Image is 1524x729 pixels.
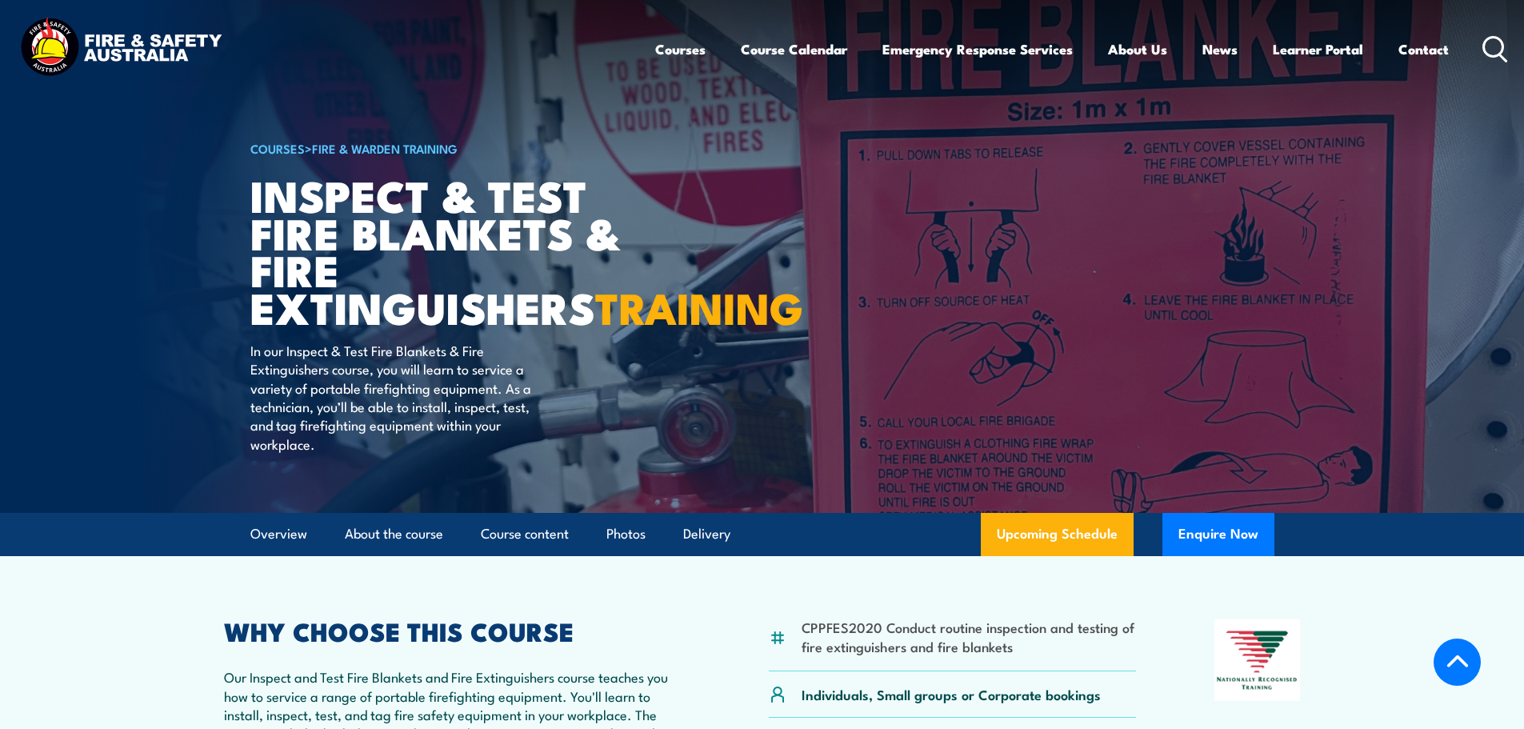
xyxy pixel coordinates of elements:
[250,139,305,157] a: COURSES
[250,176,646,326] h1: Inspect & Test Fire Blankets & Fire Extinguishers
[312,139,458,157] a: Fire & Warden Training
[882,28,1073,70] a: Emergency Response Services
[1108,28,1167,70] a: About Us
[595,273,803,339] strong: TRAINING
[802,618,1137,655] li: CPPFES2020 Conduct routine inspection and testing of fire extinguishers and fire blankets
[1273,28,1363,70] a: Learner Portal
[345,513,443,555] a: About the course
[1202,28,1238,70] a: News
[250,341,542,453] p: In our Inspect & Test Fire Blankets & Fire Extinguishers course, you will learn to service a vari...
[1162,513,1274,556] button: Enquire Now
[802,685,1101,703] p: Individuals, Small groups or Corporate bookings
[250,513,307,555] a: Overview
[481,513,569,555] a: Course content
[981,513,1134,556] a: Upcoming Schedule
[683,513,730,555] a: Delivery
[1214,619,1301,701] img: Nationally Recognised Training logo.
[606,513,646,555] a: Photos
[741,28,847,70] a: Course Calendar
[655,28,706,70] a: Courses
[250,138,646,158] h6: >
[1398,28,1449,70] a: Contact
[224,619,691,642] h2: WHY CHOOSE THIS COURSE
